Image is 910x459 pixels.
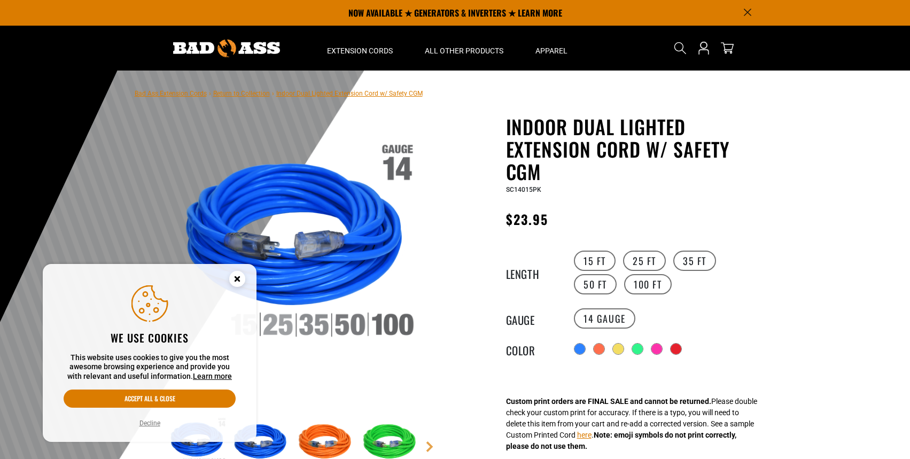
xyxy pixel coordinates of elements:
[506,266,559,279] legend: Length
[506,312,559,325] legend: Gauge
[327,46,393,56] span: Extension Cords
[193,372,232,380] a: Learn more
[506,342,559,356] legend: Color
[64,331,236,345] h2: We use cookies
[64,390,236,408] button: Accept all & close
[506,186,541,193] span: SC14015PK
[574,274,617,294] label: 50 FT
[136,418,164,429] button: Decline
[574,251,616,271] label: 15 FT
[272,90,274,97] span: ›
[425,46,503,56] span: All Other Products
[409,26,519,71] summary: All Other Products
[311,26,409,71] summary: Extension Cords
[506,115,768,183] h1: Indoor Dual Lighted Extension Cord w/ Safety CGM
[672,40,689,57] summary: Search
[506,397,711,406] strong: Custom print orders are FINAL SALE and cannot be returned.
[519,26,584,71] summary: Apparel
[424,441,435,452] a: Next
[577,430,592,441] button: here
[623,251,666,271] label: 25 FT
[535,46,567,56] span: Apparel
[43,264,256,442] aside: Cookie Consent
[276,90,423,97] span: Indoor Dual Lighted Extension Cord w/ Safety CGM
[213,90,270,97] a: Return to Collection
[673,251,716,271] label: 35 FT
[135,90,207,97] a: Bad Ass Extension Cords
[506,431,736,450] strong: Note: emoji symbols do not print correctly, please do not use them.
[135,87,423,99] nav: breadcrumbs
[64,353,236,382] p: This website uses cookies to give you the most awesome browsing experience and provide you with r...
[506,209,548,229] span: $23.95
[209,90,211,97] span: ›
[173,40,280,57] img: Bad Ass Extension Cords
[574,308,635,329] label: 14 Gauge
[624,274,672,294] label: 100 FT
[506,396,757,452] div: Please double check your custom print for accuracy. If there is a typo, you will need to delete t...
